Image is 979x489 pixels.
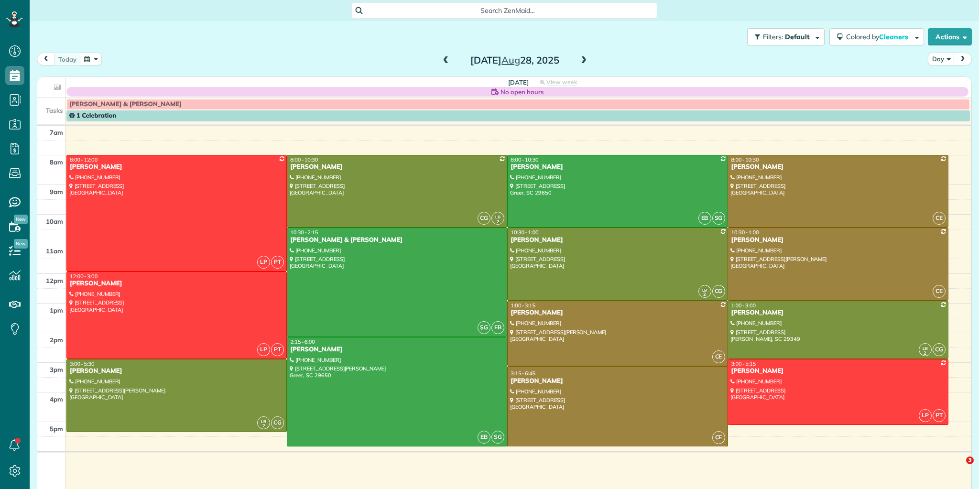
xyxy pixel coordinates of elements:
div: [PERSON_NAME] [730,236,945,244]
span: 12:00 - 3:00 [70,273,98,280]
span: 8am [50,158,63,166]
button: Filters: Default [747,28,825,45]
div: [PERSON_NAME] & [PERSON_NAME] [290,236,504,244]
span: 9am [50,188,63,196]
span: 3:00 - 5:30 [70,360,95,367]
button: Actions [928,28,972,45]
span: CE [712,350,725,363]
div: [PERSON_NAME] [290,346,504,354]
small: 2 [258,422,270,431]
span: 2pm [50,336,63,344]
span: CG [712,285,725,298]
span: SG [491,431,504,444]
span: 10:30 - 2:15 [290,229,318,236]
div: [PERSON_NAME] [510,236,725,244]
span: LP [257,343,270,356]
span: 3:15 - 6:45 [511,370,535,377]
span: CE [933,285,946,298]
span: CE [933,212,946,225]
small: 2 [699,290,711,299]
span: CG [271,416,284,429]
span: 7am [50,129,63,136]
div: [PERSON_NAME] [69,280,284,288]
span: [PERSON_NAME] & [PERSON_NAME] [69,100,182,108]
button: next [954,53,972,65]
div: [PERSON_NAME] [69,163,284,171]
span: CG [933,343,946,356]
h2: [DATE] 28, 2025 [455,55,575,65]
span: 8:00 - 12:00 [70,156,98,163]
div: [PERSON_NAME] [290,163,504,171]
span: 3:00 - 5:15 [731,360,756,367]
span: 1pm [50,306,63,314]
span: 10:30 - 1:00 [731,229,759,236]
small: 2 [492,217,504,227]
span: 10:30 - 1:00 [511,229,538,236]
a: Filters: Default [742,28,825,45]
span: 3pm [50,366,63,373]
span: LB [923,346,928,351]
span: 2:15 - 6:00 [290,338,315,345]
span: 11am [46,247,63,255]
span: LP [919,409,932,422]
div: [PERSON_NAME] [510,377,725,385]
span: SG [712,212,725,225]
span: New [14,215,28,224]
span: EB [491,321,504,334]
span: 1:00 - 3:00 [731,302,756,309]
span: LP [257,256,270,269]
span: CG [478,212,490,225]
span: PT [271,256,284,269]
span: Aug [501,54,520,66]
span: 5pm [50,425,63,433]
span: Cleaners [879,33,910,41]
span: EB [698,212,711,225]
span: No open hours [500,87,544,97]
span: EB [478,431,490,444]
span: New [14,239,28,249]
span: 4pm [50,395,63,403]
div: [PERSON_NAME] [730,309,945,317]
span: SG [478,321,490,334]
span: 1 Celebration [69,112,116,120]
span: Filters: [763,33,783,41]
span: Colored by [846,33,912,41]
span: LB [261,419,266,424]
div: [PERSON_NAME] [730,367,945,375]
button: Day [928,53,955,65]
span: 10am [46,217,63,225]
span: PT [271,343,284,356]
span: 8:00 - 10:30 [731,156,759,163]
span: LB [702,287,707,293]
div: [PERSON_NAME] [730,163,945,171]
small: 2 [919,349,931,358]
div: [PERSON_NAME] [510,163,725,171]
span: [DATE] [508,78,529,86]
span: 8:00 - 10:30 [511,156,538,163]
span: PT [933,409,946,422]
div: [PERSON_NAME] [69,367,284,375]
span: LB [495,214,500,219]
button: Colored byCleaners [829,28,924,45]
iframe: Intercom live chat [946,456,969,479]
span: 3 [966,456,974,464]
span: 8:00 - 10:30 [290,156,318,163]
span: 1:00 - 3:15 [511,302,535,309]
button: today [54,53,81,65]
div: [PERSON_NAME] [510,309,725,317]
span: Default [785,33,810,41]
span: CE [712,431,725,444]
span: 12pm [46,277,63,284]
span: View week [546,78,577,86]
button: prev [37,53,55,65]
